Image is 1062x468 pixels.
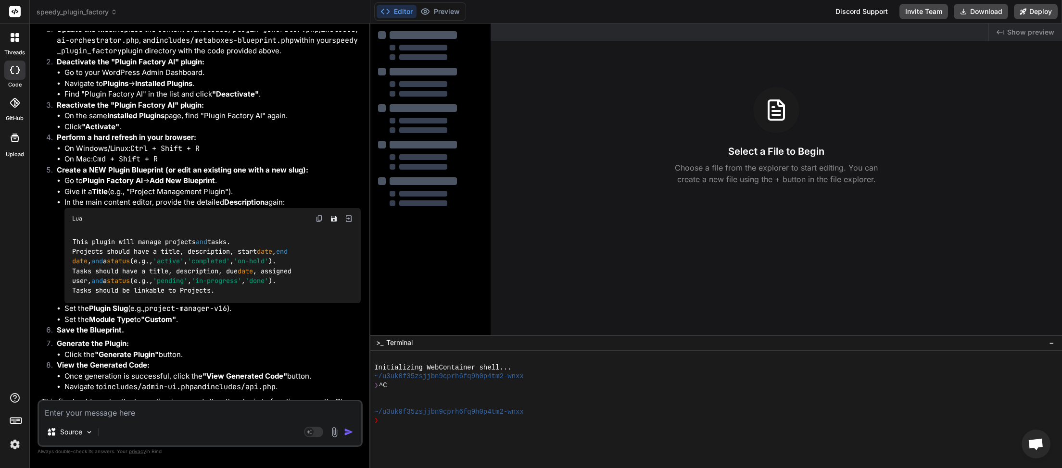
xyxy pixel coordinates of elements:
[344,427,354,437] img: icon
[1007,27,1054,37] span: Show preview
[6,150,24,159] label: Upload
[57,100,204,110] strong: Reactivate the "Plugin Factory AI" plugin:
[130,144,200,153] code: Ctrl + Shift + R
[64,197,361,303] li: In the main content editor, provide the detailed again:
[669,162,884,185] p: Choose a file from the explorer to start editing. You can create a new file using the + button in...
[344,214,353,223] img: Open in Browser
[379,381,387,390] span: ^C
[37,7,117,17] span: speedy_plugin_factory
[91,276,103,285] span: and
[830,4,894,19] div: Discord Support
[93,154,158,164] code: Cmd + Shift + R
[107,276,130,285] span: status
[38,447,363,456] p: Always double-check its answers. Your in Bind
[1022,430,1050,458] div: Open chat
[257,247,272,256] span: date
[329,427,340,438] img: attachment
[57,133,196,142] strong: Perform a hard refresh in your browser:
[49,24,361,57] li: Replace the content of , , and within your plugin directory with the code provided above.
[153,257,184,266] span: 'active'
[89,315,134,324] strong: Module Type
[89,304,128,313] strong: Plugin Slug
[316,215,323,222] img: copy
[64,78,361,89] li: Navigate to -> .
[1049,338,1054,347] span: −
[145,304,227,313] code: project-manager-v16
[374,407,524,416] span: ~/u3uk0f35zsjjbn9cprh6fq9h0p4tm2-wnxx
[57,339,129,348] strong: Generate the Plugin:
[135,79,192,88] strong: Installed Plugins
[82,122,119,131] strong: "Activate"
[64,154,361,165] li: On Mac:
[72,257,88,266] span: date
[64,89,361,100] li: Find "Plugin Factory AI" in the list and click .
[327,212,341,225] button: Save file
[57,57,204,66] strong: Deactivate the "Plugin Factory AI" plugin:
[276,247,288,256] span: end
[129,448,146,454] span: privacy
[224,197,265,207] strong: Description
[6,114,24,123] label: GitHub
[1014,4,1058,19] button: Deploy
[41,396,361,418] p: This fix should resolve the truncation issue and allow the plugin to function correctly. Please l...
[728,145,824,158] h3: Select a File to Begin
[954,4,1008,19] button: Download
[212,89,259,99] strong: "Deactivate"
[64,186,361,197] li: Give it a (e.g., "Project Management Plugin").
[107,257,130,266] span: status
[153,276,188,285] span: 'pending'
[103,382,194,392] code: includes/admin-ui.php
[57,25,360,45] code: includes/ai-orchestrator.php
[234,257,268,266] span: 'on-hold'
[374,372,524,381] span: ~/u3uk0f35zsjjbn9cprh6fq9h0p4tm2-wnxx
[64,111,361,122] li: On the same page, find "Plugin Factory AI" again.
[245,276,268,285] span: 'done'
[64,122,361,133] li: Click .
[188,257,230,266] span: 'completed'
[103,79,128,88] strong: Plugins
[377,5,417,18] button: Editor
[64,143,361,154] li: On Windows/Linux:
[155,36,294,45] code: includes/metaboxes-blueprint.php
[374,381,379,390] span: ❯
[374,416,379,425] span: ❯
[238,267,253,275] span: date
[196,237,207,246] span: and
[92,187,108,196] strong: Title
[107,111,164,120] strong: Installed Plugins
[386,338,413,347] span: Terminal
[64,349,361,360] li: Click the button.
[85,428,93,436] img: Pick Models
[60,427,82,437] p: Source
[417,5,464,18] button: Preview
[57,325,124,334] strong: Save the Blueprint.
[374,363,511,372] span: Initializing WebContainer shell...
[1047,335,1056,350] button: −
[150,176,215,185] strong: Add New Blueprint
[191,276,241,285] span: 'in-progress'
[206,382,276,392] code: includes/api.php
[72,215,82,222] span: Lua
[7,436,23,453] img: settings
[72,237,295,296] code: This plugin will manage projects tasks. Projects should have a title, description, start , , a (e...
[899,4,948,19] button: Invite Team
[64,371,361,382] li: Once generation is successful, click the button.
[91,257,103,266] span: and
[57,36,358,56] code: speedy_plugin_factory
[57,165,308,174] strong: Create a NEW Plugin Blueprint (or edit an existing one with a new slug):
[57,360,150,369] strong: View the Generated Code:
[64,314,361,325] li: Set the to .
[95,350,159,359] strong: "Generate Plugin"
[64,382,361,393] li: Navigate to and .
[64,67,361,78] li: Go to your WordPress Admin Dashboard.
[202,371,287,381] strong: "View Generated Code"
[376,338,383,347] span: >_
[8,81,22,89] label: code
[141,315,176,324] strong: "Custom"
[64,175,361,186] li: Go to -> .
[64,303,361,314] li: Set the (e.g., ).
[83,176,143,185] strong: Plugin Factory AI
[4,49,25,57] label: threads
